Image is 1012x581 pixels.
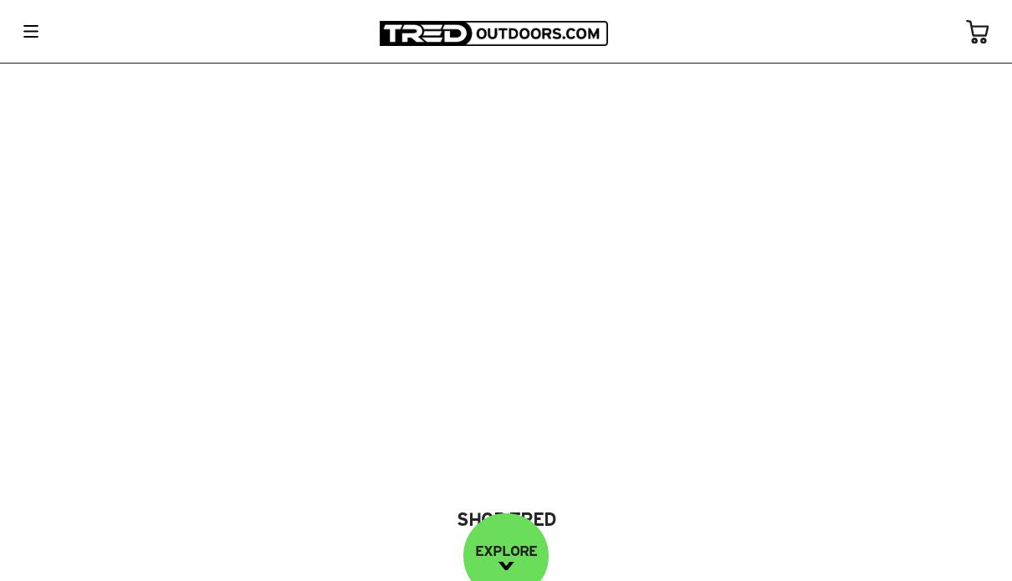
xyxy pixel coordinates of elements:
img: banner-title [46,402,966,455]
img: menu-icon [23,25,38,38]
img: TRED Outdoors America [380,21,608,46]
img: down-image [498,562,514,570]
img: cart-icon [966,20,989,43]
a: Shop Tred [403,497,609,542]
